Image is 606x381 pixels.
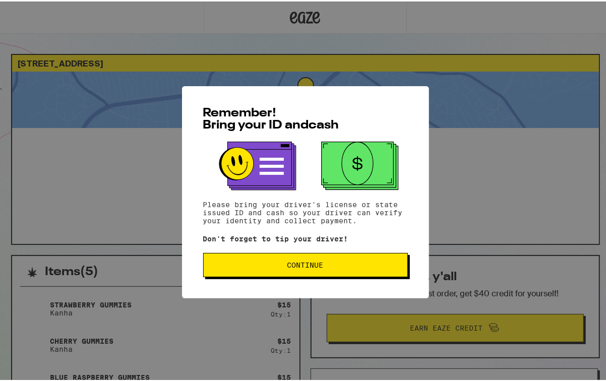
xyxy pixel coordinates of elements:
[203,199,408,223] p: Please bring your driver's license or state issued ID and cash so your driver can verify your ide...
[203,251,408,276] button: Continue
[203,233,408,241] p: Don't forget to tip your driver!
[6,7,73,15] span: Hi. Need any help?
[287,260,324,267] span: Continue
[203,106,339,130] span: Remember! Bring your ID and cash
